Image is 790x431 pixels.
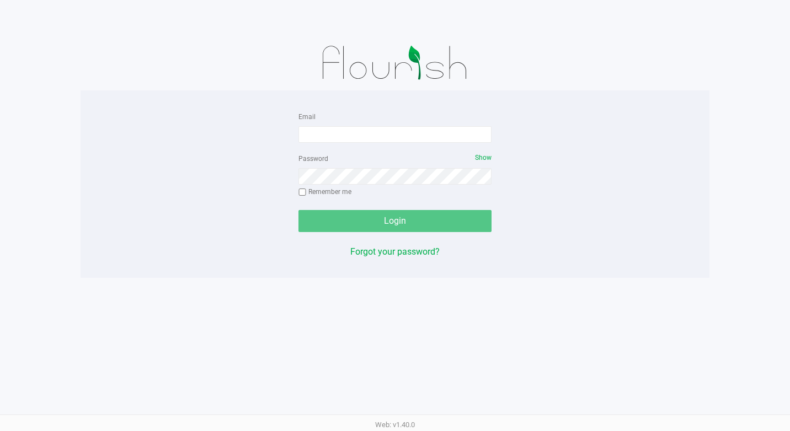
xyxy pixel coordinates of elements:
[375,421,415,429] span: Web: v1.40.0
[298,154,328,164] label: Password
[298,187,351,197] label: Remember me
[350,245,440,258] button: Forgot your password?
[298,112,316,122] label: Email
[475,154,492,161] span: Show
[298,188,306,196] input: Remember me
